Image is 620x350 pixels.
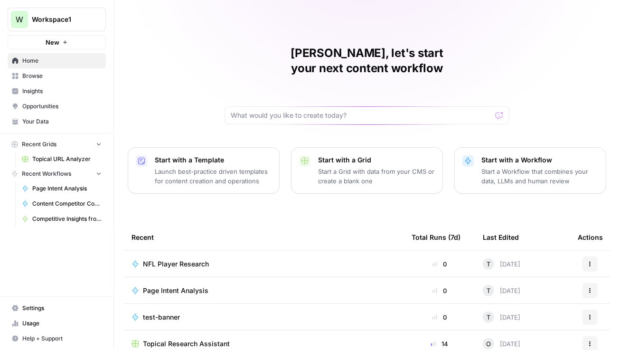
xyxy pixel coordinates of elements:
[483,285,520,296] div: [DATE]
[32,215,102,223] span: Competitive Insights from Primary KW
[8,35,106,49] button: New
[32,199,102,208] span: Content Competitor Comparison Report
[18,196,106,211] a: Content Competitor Comparison Report
[22,319,102,328] span: Usage
[155,155,272,165] p: Start with a Template
[291,147,443,194] button: Start with a GridStart a Grid with data from your CMS or create a blank one
[231,111,492,120] input: What would you like to create today?
[8,99,106,114] a: Opportunities
[16,14,23,25] span: W
[132,259,396,269] a: NFL Player Research
[487,286,490,295] span: T
[18,151,106,167] a: Topical URL Analyzer
[318,167,435,186] p: Start a Grid with data from your CMS or create a blank one
[8,137,106,151] button: Recent Grids
[143,286,208,295] span: Page Intent Analysis
[8,84,106,99] a: Insights
[8,114,106,129] a: Your Data
[46,38,59,47] span: New
[22,57,102,65] span: Home
[8,301,106,316] a: Settings
[143,312,180,322] span: test-banner
[22,117,102,126] span: Your Data
[8,8,106,31] button: Workspace: Workspace1
[18,211,106,227] a: Competitive Insights from Primary KW
[32,184,102,193] span: Page Intent Analysis
[225,46,509,76] h1: [PERSON_NAME], let's start your next content workflow
[487,312,490,322] span: T
[8,68,106,84] a: Browse
[412,339,468,349] div: 14
[22,304,102,312] span: Settings
[22,140,56,149] span: Recent Grids
[8,331,106,346] button: Help + Support
[132,286,396,295] a: Page Intent Analysis
[143,339,230,349] span: Topical Research Assistant
[155,167,272,186] p: Launch best-practice driven templates for content creation and operations
[22,334,102,343] span: Help + Support
[8,316,106,331] a: Usage
[132,312,396,322] a: test-banner
[32,15,89,24] span: Workspace1
[18,181,106,196] a: Page Intent Analysis
[412,259,468,269] div: 0
[454,147,606,194] button: Start with a WorkflowStart a Workflow that combines your data, LLMs and human review
[8,167,106,181] button: Recent Workflows
[128,147,280,194] button: Start with a TemplateLaunch best-practice driven templates for content creation and operations
[22,72,102,80] span: Browse
[481,155,598,165] p: Start with a Workflow
[318,155,435,165] p: Start with a Grid
[22,87,102,95] span: Insights
[483,258,520,270] div: [DATE]
[486,339,491,349] span: O
[143,259,209,269] span: NFL Player Research
[8,53,106,68] a: Home
[483,312,520,323] div: [DATE]
[483,224,519,250] div: Last Edited
[132,224,396,250] div: Recent
[412,224,460,250] div: Total Runs (7d)
[32,155,102,163] span: Topical URL Analyzer
[578,224,603,250] div: Actions
[22,102,102,111] span: Opportunities
[132,339,396,349] a: Topical Research Assistant
[483,338,520,350] div: [DATE]
[487,259,490,269] span: T
[412,286,468,295] div: 0
[412,312,468,322] div: 0
[22,170,71,178] span: Recent Workflows
[481,167,598,186] p: Start a Workflow that combines your data, LLMs and human review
